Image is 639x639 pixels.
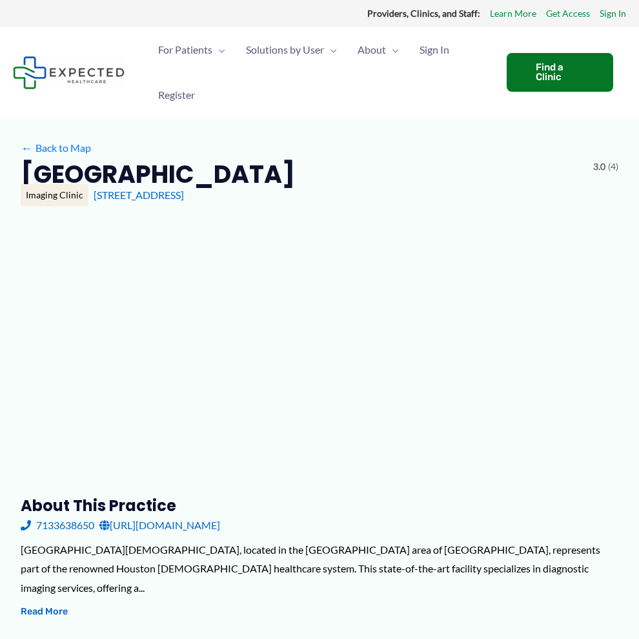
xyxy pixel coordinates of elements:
a: Register [148,72,205,118]
a: 7133638650 [21,516,94,535]
a: [STREET_ADDRESS] [94,189,184,201]
span: (4) [608,158,618,175]
span: Register [158,72,195,118]
a: Sign In [600,5,626,22]
button: Read More [21,604,68,620]
a: Sign In [409,27,460,72]
img: Expected Healthcare Logo - side, dark font, small [13,56,125,89]
span: 3.0 [593,158,605,175]
span: About [358,27,386,72]
span: For Patients [158,27,212,72]
a: Find a Clinic [507,53,613,92]
div: Imaging Clinic [21,184,88,206]
span: Solutions by User [246,27,324,72]
a: Learn More [490,5,536,22]
a: [URL][DOMAIN_NAME] [99,516,220,535]
a: AboutMenu Toggle [347,27,409,72]
span: Menu Toggle [324,27,337,72]
a: Solutions by UserMenu Toggle [236,27,347,72]
a: Get Access [546,5,590,22]
span: Menu Toggle [386,27,399,72]
span: Sign In [420,27,449,72]
span: Menu Toggle [212,27,225,72]
span: ← [21,141,33,154]
div: [GEOGRAPHIC_DATA][DEMOGRAPHIC_DATA], located in the [GEOGRAPHIC_DATA] area of [GEOGRAPHIC_DATA], ... [21,540,618,598]
strong: Providers, Clinics, and Staff: [367,8,480,19]
a: For PatientsMenu Toggle [148,27,236,72]
h3: About this practice [21,496,618,516]
h2: [GEOGRAPHIC_DATA] [21,158,295,190]
a: ←Back to Map [21,138,91,158]
nav: Primary Site Navigation [148,27,494,118]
